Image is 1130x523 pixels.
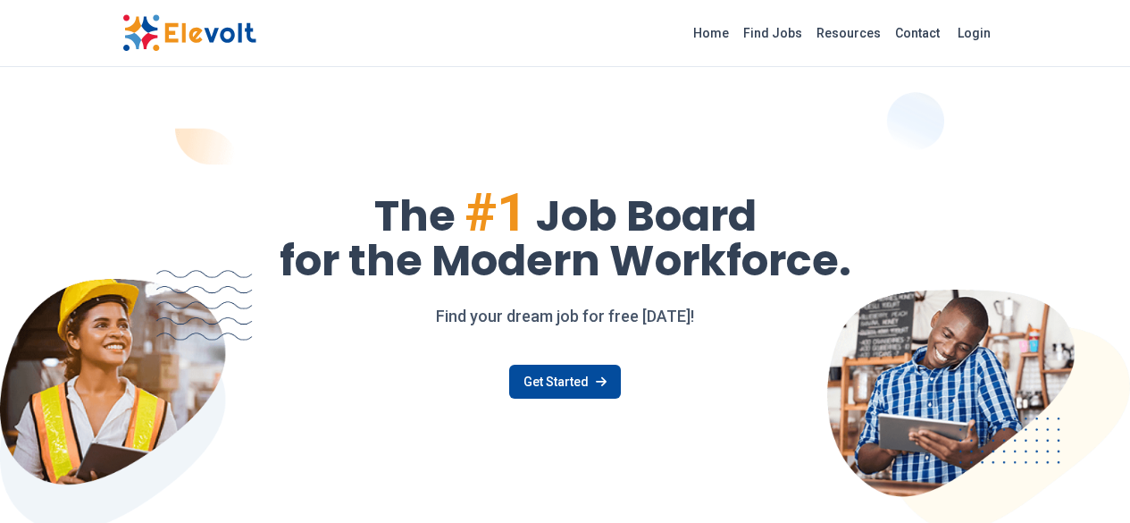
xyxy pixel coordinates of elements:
[686,19,736,47] a: Home
[736,19,809,47] a: Find Jobs
[809,19,888,47] a: Resources
[509,365,621,399] a: Get Started
[122,14,256,52] img: Elevolt
[122,186,1009,283] h1: The Job Board for the Modern Workforce.
[465,181,527,244] span: #1
[122,304,1009,329] p: Find your dream job for free [DATE]!
[888,19,947,47] a: Contact
[947,15,1001,51] a: Login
